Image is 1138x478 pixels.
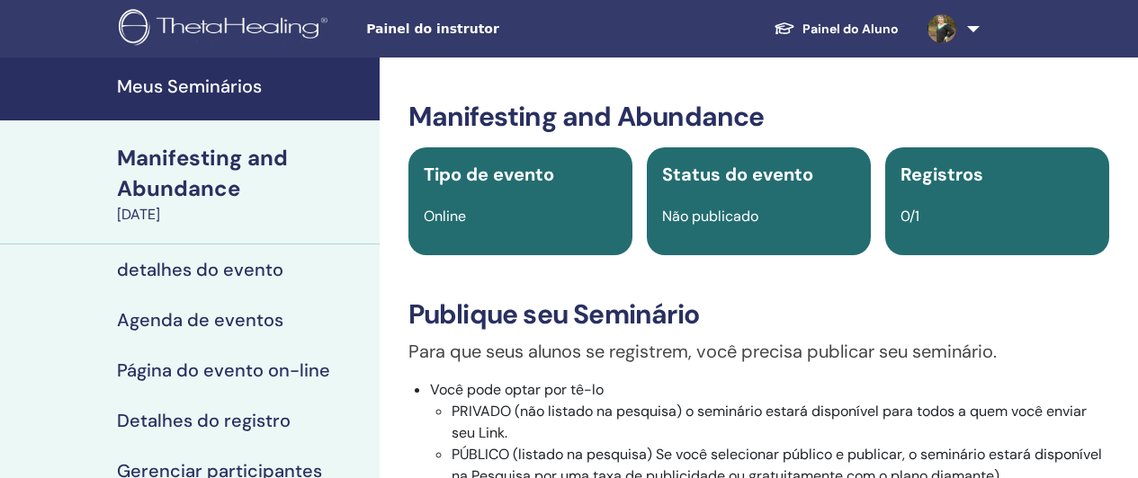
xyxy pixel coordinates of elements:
span: 0/1 [901,207,919,226]
img: default.jpg [927,14,956,43]
h4: Agenda de eventos [117,309,283,331]
span: Online [424,207,466,226]
img: logo.png [119,9,334,49]
h4: detalhes do evento [117,259,283,280]
a: Manifesting and Abundance[DATE] [106,143,380,226]
h4: Meus Seminários [117,75,369,97]
h4: Página do evento on-line [117,359,330,381]
span: Não publicado [662,207,758,226]
font: Painel do Aluno [802,21,899,37]
h3: Publique seu Seminário [408,298,1109,331]
div: Manifesting and Abundance [117,143,369,204]
div: [DATE] [117,204,369,226]
span: Registros [901,163,983,186]
p: Para que seus alunos se registrem, você precisa publicar seu seminário. [408,338,1109,365]
a: Painel do Aluno [759,12,913,46]
h4: Detalhes do registro [117,410,291,431]
span: Tipo de evento [424,163,554,186]
font: Painel do instrutor [366,22,499,36]
span: Status do evento [662,163,813,186]
img: graduation-cap-white.svg [774,21,795,36]
h3: Manifesting and Abundance [408,101,1109,133]
li: PRIVADO (não listado na pesquisa) o seminário estará disponível para todos a quem você enviar seu... [452,401,1109,444]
